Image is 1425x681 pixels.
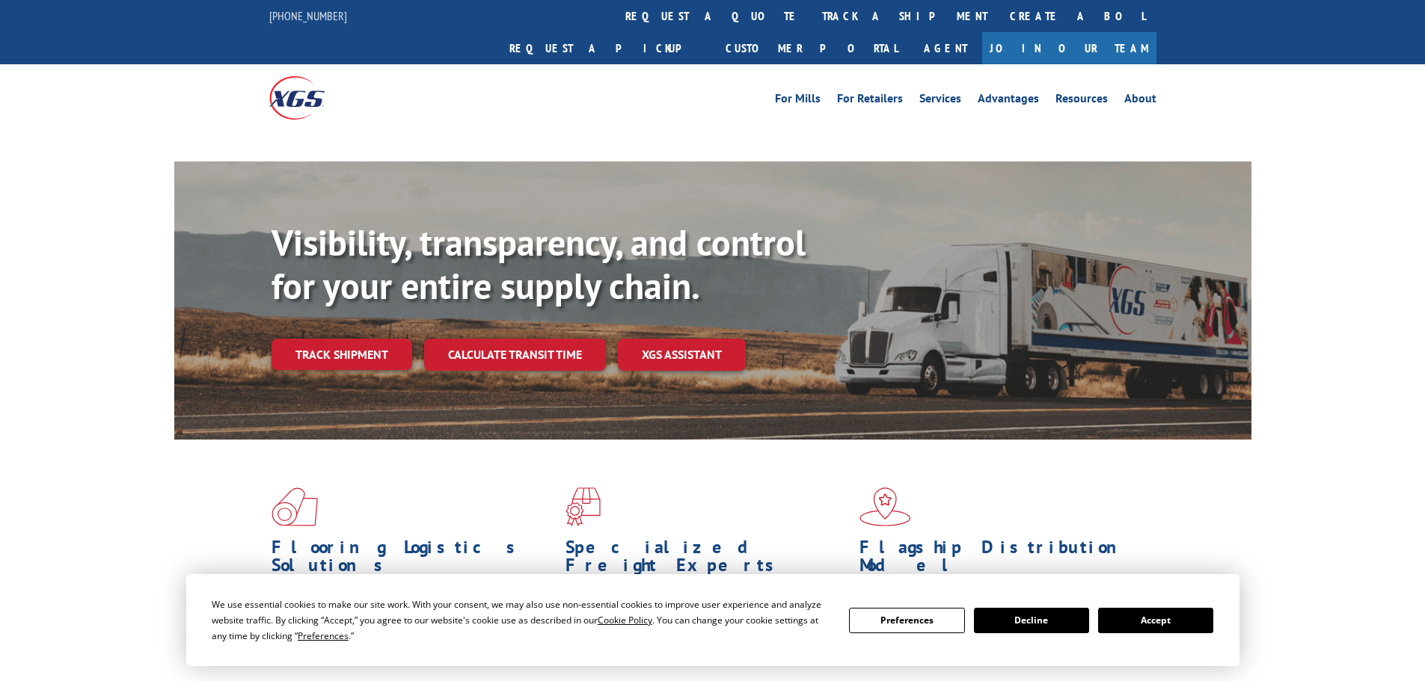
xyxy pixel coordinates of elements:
[598,614,652,626] span: Cookie Policy
[272,538,554,582] h1: Flooring Logistics Solutions
[566,538,848,582] h1: Specialized Freight Experts
[1098,608,1213,633] button: Accept
[859,487,911,526] img: xgs-icon-flagship-distribution-model-red
[1055,93,1108,109] a: Resources
[919,93,961,109] a: Services
[1124,93,1156,109] a: About
[186,574,1239,666] div: Cookie Consent Prompt
[272,487,318,526] img: xgs-icon-total-supply-chain-intelligence-red
[618,339,746,371] a: XGS ASSISTANT
[837,93,903,109] a: For Retailers
[498,32,714,64] a: Request a pickup
[859,538,1142,582] h1: Flagship Distribution Model
[424,339,606,371] a: Calculate transit time
[849,608,964,633] button: Preferences
[978,93,1039,109] a: Advantages
[714,32,909,64] a: Customer Portal
[974,608,1089,633] button: Decline
[212,597,831,644] div: We use essential cookies to make our site work. With your consent, we may also use non-essential ...
[269,8,347,23] a: [PHONE_NUMBER]
[909,32,982,64] a: Agent
[982,32,1156,64] a: Join Our Team
[298,629,349,642] span: Preferences
[566,487,601,526] img: xgs-icon-focused-on-flooring-red
[775,93,821,109] a: For Mills
[272,339,412,370] a: Track shipment
[272,219,806,309] b: Visibility, transparency, and control for your entire supply chain.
